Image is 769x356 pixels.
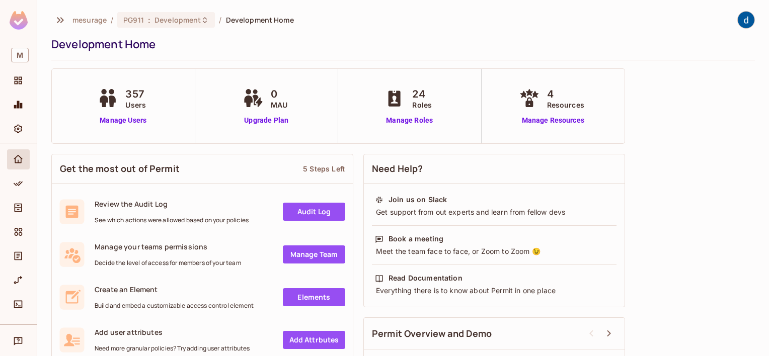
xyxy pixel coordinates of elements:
[7,95,30,115] div: Monitoring
[51,37,750,52] div: Development Home
[95,242,241,251] span: Manage your teams permissions
[547,100,584,110] span: Resources
[303,164,345,173] div: 5 Steps Left
[226,15,294,25] span: Development Home
[372,327,492,340] span: Permit Overview and Demo
[95,259,241,267] span: Decide the level of access for members of your team
[7,173,30,194] div: Policy
[271,86,287,102] span: 0
[375,207,613,217] div: Get support from out experts and learn from fellow devs
[95,216,249,224] span: See which actions were allowed based on your policies
[123,15,144,25] span: PG911
[7,198,30,218] div: Directory
[11,48,29,62] span: M
[412,100,432,110] span: Roles
[147,16,151,24] span: :
[283,245,345,263] a: Manage Team
[517,115,589,126] a: Manage Resources
[372,162,423,175] span: Need Help?
[95,199,249,209] span: Review the Audit Log
[10,11,28,30] img: SReyMgAAAABJRU5ErkJggg==
[7,246,30,266] div: Audit Log
[95,327,250,337] span: Add user attributes
[283,203,345,221] a: Audit Log
[389,234,443,244] div: Book a meeting
[125,100,146,110] span: Users
[7,70,30,91] div: Projects
[389,273,463,283] div: Read Documentation
[283,288,345,306] a: Elements
[219,15,221,25] li: /
[547,86,584,102] span: 4
[7,44,30,66] div: Workspace: mesurage
[271,100,287,110] span: MAU
[155,15,201,25] span: Development
[382,115,437,126] a: Manage Roles
[7,294,30,314] div: Connect
[72,15,107,25] span: the active workspace
[95,302,254,310] span: Build and embed a customizable access control element
[241,115,292,126] a: Upgrade Plan
[412,86,432,102] span: 24
[375,286,613,296] div: Everything there is to know about Permit in one place
[95,115,151,126] a: Manage Users
[389,195,447,205] div: Join us on Slack
[283,331,345,349] a: Add Attrbutes
[95,285,254,294] span: Create an Element
[738,12,754,28] img: dev 911gcl
[7,149,30,169] div: Home
[7,222,30,242] div: Elements
[95,344,250,352] span: Need more granular policies? Try adding user attributes
[60,162,180,175] span: Get the most out of Permit
[375,246,613,256] div: Meet the team face to face, or Zoom to Zoom 😉
[7,119,30,139] div: Settings
[125,86,146,102] span: 357
[111,15,113,25] li: /
[7,270,30,290] div: URL Mapping
[7,331,30,351] div: Help & Updates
